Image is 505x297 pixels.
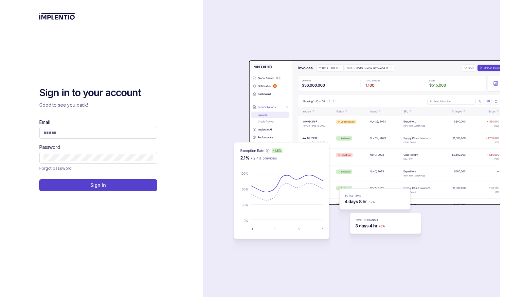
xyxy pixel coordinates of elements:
img: logo [39,13,75,20]
button: Sign In [39,179,157,191]
p: Sign In [90,182,106,188]
label: Password [39,144,60,150]
p: Good to see you back! [39,102,157,108]
a: Link Forgot password [39,165,72,171]
h2: Sign in to your account [39,86,157,99]
label: Email [39,119,50,126]
p: Forgot password [39,165,72,171]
